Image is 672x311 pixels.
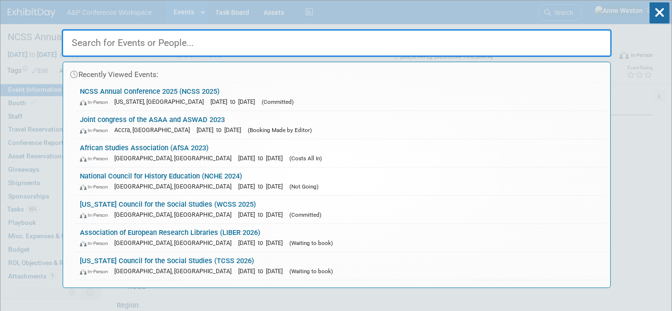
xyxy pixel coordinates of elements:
[114,98,209,105] span: [US_STATE], [GEOGRAPHIC_DATA]
[80,155,112,162] span: In-Person
[75,111,606,139] a: Joint congress of the ASAA and ASWAD 2023 In-Person Accra, [GEOGRAPHIC_DATA] [DATE] to [DATE] (Bo...
[75,252,606,280] a: [US_STATE] Council for the Social Studies (TCSS 2026) In-Person [GEOGRAPHIC_DATA], [GEOGRAPHIC_DA...
[114,183,236,190] span: [GEOGRAPHIC_DATA], [GEOGRAPHIC_DATA]
[289,183,319,190] span: (Not Going)
[238,211,287,218] span: [DATE] to [DATE]
[114,239,236,246] span: [GEOGRAPHIC_DATA], [GEOGRAPHIC_DATA]
[238,239,287,246] span: [DATE] to [DATE]
[62,29,612,57] input: Search for Events or People...
[68,62,606,83] div: Recently Viewed Events:
[262,99,294,105] span: (Committed)
[238,155,287,162] span: [DATE] to [DATE]
[289,268,333,275] span: (Waiting to book)
[248,127,312,133] span: (Booking Made by Editor)
[289,240,333,246] span: (Waiting to book)
[75,83,606,111] a: NCSS Annual Conference 2025 (NCSS 2025) In-Person [US_STATE], [GEOGRAPHIC_DATA] [DATE] to [DATE] ...
[197,126,246,133] span: [DATE] to [DATE]
[75,224,606,252] a: Association of European Research Libraries (LIBER 2026) In-Person [GEOGRAPHIC_DATA], [GEOGRAPHIC_...
[75,139,606,167] a: African Studies Association (AfSA 2023) In-Person [GEOGRAPHIC_DATA], [GEOGRAPHIC_DATA] [DATE] to ...
[80,212,112,218] span: In-Person
[114,155,236,162] span: [GEOGRAPHIC_DATA], [GEOGRAPHIC_DATA]
[114,126,195,133] span: Accra, [GEOGRAPHIC_DATA]
[80,184,112,190] span: In-Person
[114,267,236,275] span: [GEOGRAPHIC_DATA], [GEOGRAPHIC_DATA]
[114,211,236,218] span: [GEOGRAPHIC_DATA], [GEOGRAPHIC_DATA]
[80,99,112,105] span: In-Person
[238,183,287,190] span: [DATE] to [DATE]
[80,268,112,275] span: In-Person
[75,196,606,223] a: [US_STATE] Council for the Social Studies (WCSS 2025) In-Person [GEOGRAPHIC_DATA], [GEOGRAPHIC_DA...
[80,240,112,246] span: In-Person
[80,127,112,133] span: In-Person
[289,155,322,162] span: (Costs All In)
[210,98,260,105] span: [DATE] to [DATE]
[75,167,606,195] a: National Council for History Education (NCHE 2024) In-Person [GEOGRAPHIC_DATA], [GEOGRAPHIC_DATA]...
[238,267,287,275] span: [DATE] to [DATE]
[289,211,321,218] span: (Committed)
